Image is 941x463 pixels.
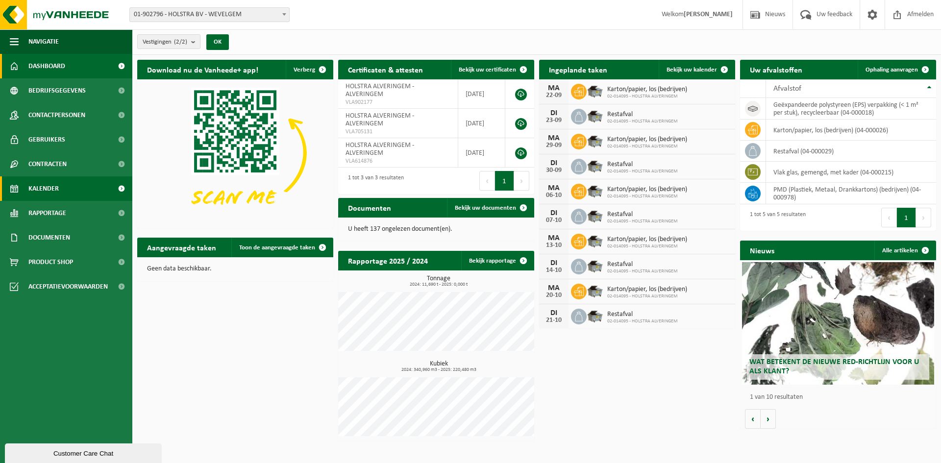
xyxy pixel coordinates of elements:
[761,409,776,429] button: Volgende
[659,60,734,79] a: Bekijk uw kalender
[607,311,678,318] span: Restafval
[587,207,603,224] img: WB-5000-GAL-GY-01
[143,35,187,49] span: Vestigingen
[458,79,505,109] td: [DATE]
[544,292,564,299] div: 20-10
[544,309,564,317] div: DI
[766,162,936,183] td: vlak glas, gemengd, met kader (04-000215)
[544,284,564,292] div: MA
[539,60,617,79] h2: Ingeplande taken
[544,117,564,124] div: 23-09
[174,39,187,45] count: (2/2)
[766,120,936,141] td: karton/papier, los (bedrijven) (04-000026)
[28,176,59,201] span: Kalender
[458,109,505,138] td: [DATE]
[459,67,516,73] span: Bekijk uw certificaten
[129,7,290,22] span: 01-902796 - HOLSTRA BV - WEVELGEM
[130,8,289,22] span: 01-902796 - HOLSTRA BV - WEVELGEM
[451,60,533,79] a: Bekijk uw certificaten
[544,267,564,274] div: 14-10
[343,361,534,372] h3: Kubiek
[286,60,332,79] button: Verberg
[348,226,524,233] p: U heeft 137 ongelezen document(en).
[587,307,603,324] img: WB-5000-GAL-GY-01
[667,67,717,73] span: Bekijk uw kalender
[740,241,784,260] h2: Nieuws
[607,94,687,99] span: 02-014095 - HOLSTRA ALVERINGEM
[343,282,534,287] span: 2024: 11,690 t - 2025: 0,000 t
[544,259,564,267] div: DI
[338,198,401,217] h2: Documenten
[544,184,564,192] div: MA
[294,67,315,73] span: Verberg
[346,157,450,165] span: VLA614876
[346,112,414,127] span: HOLSTRA ALVERINGEM - ALVERINGEM
[544,317,564,324] div: 21-10
[607,169,678,174] span: 02-014095 - HOLSTRA ALVERINGEM
[607,111,678,119] span: Restafval
[897,208,916,227] button: 1
[881,208,897,227] button: Previous
[495,171,514,191] button: 1
[28,225,70,250] span: Documenten
[461,251,533,270] a: Bekijk rapportage
[346,128,450,136] span: VLA705131
[745,409,761,429] button: Vorige
[750,394,931,401] p: 1 van 10 resultaten
[137,79,333,226] img: Download de VHEPlus App
[607,161,678,169] span: Restafval
[28,29,59,54] span: Navigatie
[544,84,564,92] div: MA
[544,134,564,142] div: MA
[544,234,564,242] div: MA
[607,244,687,249] span: 02-014095 - HOLSTRA ALVERINGEM
[766,141,936,162] td: restafval (04-000029)
[745,207,806,228] div: 1 tot 5 van 5 resultaten
[544,192,564,199] div: 06-10
[28,274,108,299] span: Acceptatievoorwaarden
[587,157,603,174] img: WB-5000-GAL-GY-01
[766,183,936,204] td: PMD (Plastiek, Metaal, Drankkartons) (bedrijven) (04-000978)
[343,275,534,287] h3: Tonnage
[607,286,687,293] span: Karton/papier, los (bedrijven)
[447,198,533,218] a: Bekijk uw documenten
[607,86,687,94] span: Karton/papier, los (bedrijven)
[587,232,603,249] img: WB-5000-GAL-GY-01
[338,251,438,270] h2: Rapportage 2025 / 2024
[607,136,687,144] span: Karton/papier, los (bedrijven)
[137,34,200,49] button: Vestigingen(2/2)
[544,92,564,99] div: 22-09
[587,282,603,299] img: WB-5000-GAL-GY-01
[343,367,534,372] span: 2024: 340,960 m3 - 2025: 220,480 m3
[866,67,918,73] span: Ophaling aanvragen
[587,82,603,99] img: WB-5000-GAL-GY-01
[607,144,687,149] span: 02-014095 - HOLSTRA ALVERINGEM
[766,98,936,120] td: geëxpandeerde polystyreen (EPS) verpakking (< 1 m² per stuk), recycleerbaar (04-000018)
[28,250,73,274] span: Product Shop
[587,107,603,124] img: WB-5000-GAL-GY-01
[28,54,65,78] span: Dashboard
[607,186,687,194] span: Karton/papier, los (bedrijven)
[773,85,801,93] span: Afvalstof
[684,11,733,18] strong: [PERSON_NAME]
[916,208,931,227] button: Next
[28,78,86,103] span: Bedrijfsgegevens
[455,205,516,211] span: Bekijk uw documenten
[346,83,414,98] span: HOLSTRA ALVERINGEM - ALVERINGEM
[514,171,529,191] button: Next
[607,211,678,219] span: Restafval
[137,60,268,79] h2: Download nu de Vanheede+ app!
[587,132,603,149] img: WB-5000-GAL-GY-01
[28,103,85,127] span: Contactpersonen
[28,127,65,152] span: Gebruikers
[5,441,164,463] iframe: chat widget
[231,238,332,257] a: Toon de aangevraagde taken
[544,217,564,224] div: 07-10
[346,142,414,157] span: HOLSTRA ALVERINGEM - ALVERINGEM
[742,262,934,385] a: Wat betekent de nieuwe RED-richtlijn voor u als klant?
[239,244,315,251] span: Toon de aangevraagde taken
[28,201,66,225] span: Rapportage
[544,159,564,167] div: DI
[206,34,229,50] button: OK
